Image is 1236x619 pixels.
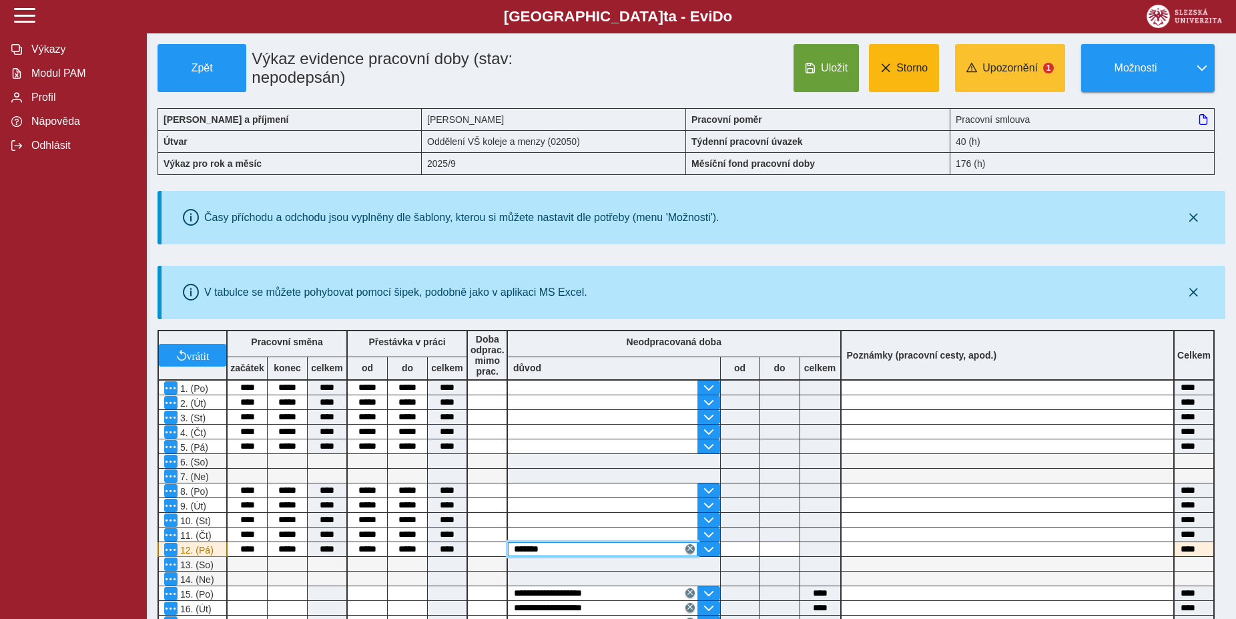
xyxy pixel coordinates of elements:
div: Oddělení VŠ koleje a menzy (02050) [422,130,686,152]
b: Útvar [164,136,188,147]
b: Týdenní pracovní úvazek [691,136,803,147]
span: vrátit [187,350,210,361]
div: Časy příchodu a odchodu jsou vyplněny dle šablony, kterou si můžete nastavit dle potřeby (menu 'M... [204,212,719,224]
button: Menu [164,572,178,586]
span: 10. (St) [178,515,211,526]
button: vrátit [159,344,226,367]
div: 40 (h) [950,130,1215,152]
b: Výkaz pro rok a měsíc [164,158,262,169]
button: Uložit [794,44,859,92]
button: Menu [164,381,178,395]
button: Storno [869,44,939,92]
span: 2. (Út) [178,398,206,409]
button: Menu [164,425,178,439]
span: 14. (Ne) [178,574,214,585]
span: Zpět [164,62,240,74]
span: 1. (Po) [178,383,208,394]
span: D [712,8,723,25]
span: 4. (Čt) [178,427,206,438]
b: Doba odprac. mimo prac. [471,334,505,377]
span: o [723,8,733,25]
img: logo_web_su.png [1147,5,1222,28]
button: Upozornění1 [955,44,1065,92]
b: Neodpracovaná doba [627,337,721,347]
button: Menu [164,455,178,468]
b: do [760,363,800,373]
button: Menu [164,440,178,453]
b: Přestávka v práci [368,337,445,347]
h1: Výkaz evidence pracovní doby (stav: nepodepsán) [246,44,602,92]
b: Poznámky (pracovní cesty, apod.) [842,350,1002,361]
span: 1 [1043,63,1054,73]
button: Menu [164,411,178,424]
span: Nápověda [27,116,135,128]
span: Profil [27,91,135,104]
b: začátek [228,363,267,373]
span: Uložit [821,62,848,74]
span: Odhlásit [27,140,135,152]
b: od [348,363,387,373]
span: 5. (Pá) [178,442,208,453]
span: 8. (Po) [178,486,208,497]
span: 6. (So) [178,457,208,467]
span: 9. (Út) [178,501,206,511]
b: celkem [800,363,840,373]
b: Pracovní směna [251,337,322,347]
span: t [663,8,668,25]
b: celkem [308,363,346,373]
b: Měsíční fond pracovní doby [691,158,815,169]
button: Menu [164,587,178,600]
span: 16. (Út) [178,604,212,614]
span: 13. (So) [178,560,214,570]
div: [PERSON_NAME] [422,108,686,130]
div: 176 (h) [950,152,1215,175]
b: [GEOGRAPHIC_DATA] a - Evi [40,8,1196,25]
span: 15. (Po) [178,589,214,600]
b: Celkem [1177,350,1211,361]
b: celkem [428,363,467,373]
span: 12. (Pá) [178,545,214,556]
b: důvod [513,363,541,373]
span: Storno [896,62,928,74]
button: Menu [164,396,178,409]
b: od [721,363,759,373]
button: Menu [164,602,178,615]
span: Výkazy [27,43,135,55]
div: 2025/9 [422,152,686,175]
span: 3. (St) [178,413,206,423]
b: do [388,363,427,373]
button: Menu [164,528,178,542]
span: Upozornění [982,62,1038,74]
span: Modul PAM [27,67,135,79]
button: Menu [164,558,178,571]
button: Možnosti [1081,44,1189,92]
div: Pracovní smlouva [950,108,1215,130]
b: konec [268,363,307,373]
button: Zpět [158,44,246,92]
div: Vykázána nespecifikována neodpracovaná doba, důvod uveďte do poznámky! [158,542,228,557]
button: Menu [164,499,178,512]
button: Menu [164,543,178,556]
b: [PERSON_NAME] a příjmení [164,114,288,125]
b: Pracovní poměr [691,114,762,125]
span: 7. (Ne) [178,471,209,482]
div: V tabulce se můžete pohybovat pomocí šipek, podobně jako v aplikaci MS Excel. [204,286,587,298]
button: Menu [164,484,178,497]
span: Možnosti [1093,62,1179,74]
button: Menu [164,469,178,483]
button: Menu [164,513,178,527]
span: 11. (Čt) [178,530,212,541]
